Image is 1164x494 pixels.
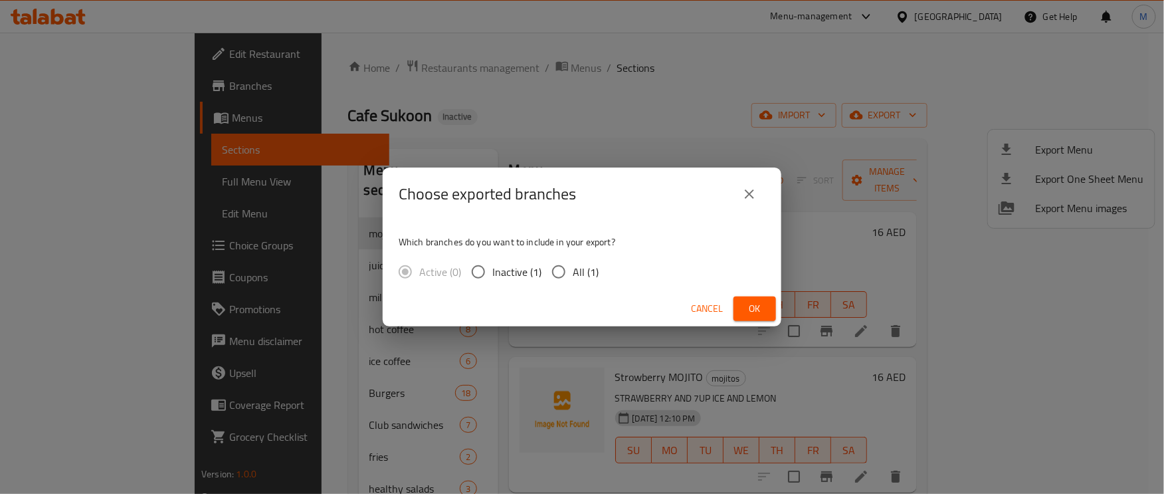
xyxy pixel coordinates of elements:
span: Ok [744,301,765,317]
span: Cancel [691,301,723,317]
button: close [733,178,765,210]
button: Ok [733,297,776,321]
button: Cancel [686,297,728,321]
p: Which branches do you want to include in your export? [399,235,765,249]
span: Inactive (1) [492,264,541,280]
span: Active (0) [419,264,461,280]
span: All (1) [573,264,599,280]
h2: Choose exported branches [399,184,576,205]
